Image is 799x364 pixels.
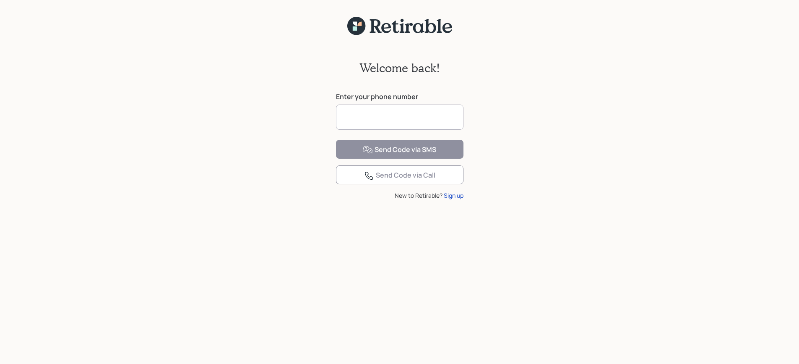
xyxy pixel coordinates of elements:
button: Send Code via SMS [336,140,463,159]
div: New to Retirable? [336,191,463,200]
div: Send Code via Call [364,170,435,181]
h2: Welcome back! [359,61,440,75]
label: Enter your phone number [336,92,463,101]
div: Send Code via SMS [363,145,436,155]
div: Sign up [444,191,463,200]
button: Send Code via Call [336,165,463,184]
